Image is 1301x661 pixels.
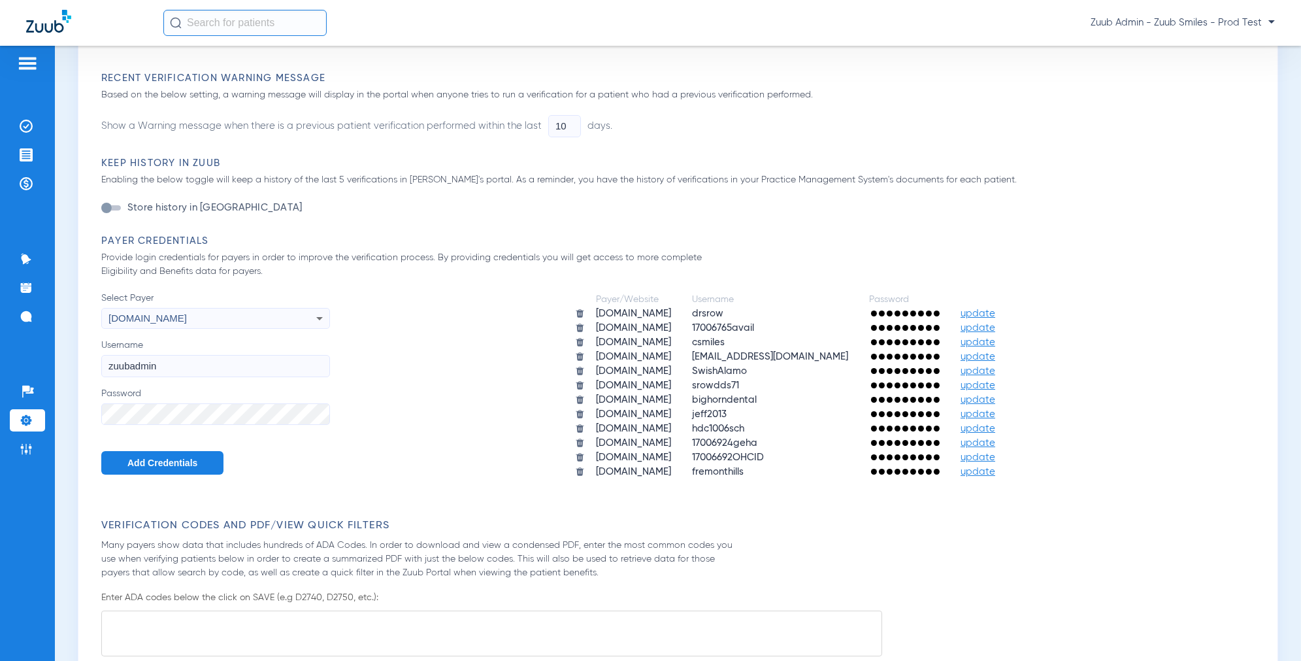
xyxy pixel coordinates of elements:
span: SwishAlamo [692,366,747,376]
p: Provide login credentials for payers in order to improve the verification process. By providing c... [101,251,739,279]
span: drsrow [692,309,723,318]
img: trash.svg [575,438,585,448]
span: update [961,438,995,448]
span: update [961,452,995,462]
span: update [961,309,995,318]
td: [DOMAIN_NAME] [586,350,681,364]
span: hdc1006sch [692,424,744,433]
h3: Verification Codes and PDF/View Quick Filters [101,519,1261,532]
td: [DOMAIN_NAME] [586,307,681,320]
img: trash.svg [575,309,585,318]
td: [DOMAIN_NAME] [586,322,681,335]
td: [DOMAIN_NAME] [586,379,681,392]
td: [DOMAIN_NAME] [586,408,681,421]
label: Username [101,339,330,377]
span: Select Payer [101,292,330,305]
img: Zuub Logo [26,10,71,33]
button: Add Credentials [101,451,223,475]
span: jeff2013 [692,409,727,419]
p: Enabling the below toggle will keep a history of the last 5 verifications in [PERSON_NAME]'s port... [101,173,1261,187]
span: fremonthills [692,467,744,477]
span: update [961,395,995,405]
span: [EMAIL_ADDRESS][DOMAIN_NAME] [692,352,848,362]
span: Add Credentials [127,458,197,468]
span: 17006924geha [692,438,757,448]
input: Username [101,355,330,377]
p: Based on the below setting, a warning message will display in the portal when anyone tries to run... [101,88,1261,102]
td: [DOMAIN_NAME] [586,422,681,435]
span: csmiles [692,337,725,347]
img: trash.svg [575,366,585,376]
span: update [961,366,995,376]
span: update [961,323,995,333]
input: Password [101,403,330,426]
span: update [961,352,995,362]
td: [DOMAIN_NAME] [586,336,681,349]
img: trash.svg [575,467,585,477]
h3: Payer Credentials [101,235,1261,248]
td: [DOMAIN_NAME] [586,466,681,479]
img: Search Icon [170,17,182,29]
input: Search for patients [163,10,327,36]
img: trash.svg [575,424,585,433]
li: Show a Warning message when there is a previous patient verification performed within the last days. [101,115,612,137]
img: trash.svg [575,352,585,362]
img: trash.svg [575,452,585,462]
img: hamburger-icon [17,56,38,71]
span: update [961,337,995,347]
p: Enter ADA codes below the click on SAVE (e.g D2740, D2750, etc.): [101,591,1261,604]
h3: Recent Verification Warning Message [101,72,1261,85]
label: Password [101,387,330,426]
span: update [961,381,995,390]
td: [DOMAIN_NAME] [586,365,681,378]
span: Zuub Admin - Zuub Smiles - Prod Test [1091,16,1275,29]
span: update [961,467,995,477]
img: trash.svg [575,409,585,419]
span: update [961,409,995,419]
img: trash.svg [575,323,585,333]
td: Payer/Website [586,293,681,306]
span: 17006692OHCID [692,452,764,462]
label: Store history in [GEOGRAPHIC_DATA] [125,201,303,214]
td: Username [682,293,858,306]
td: [DOMAIN_NAME] [586,394,681,407]
h3: Keep History in Zuub [101,157,1261,170]
td: [DOMAIN_NAME] [586,451,681,464]
img: trash.svg [575,337,585,347]
span: bighorndental [692,395,757,405]
span: srowdds71 [692,381,739,390]
span: [DOMAIN_NAME] [108,313,187,324]
img: trash.svg [575,381,585,390]
span: update [961,424,995,433]
img: trash.svg [575,395,585,405]
td: [DOMAIN_NAME] [586,437,681,450]
span: 17006765avail [692,323,754,333]
iframe: Chat Widget [1236,598,1301,661]
td: Password [859,293,949,306]
p: Many payers show data that includes hundreds of ADA Codes. In order to download and view a conden... [101,539,739,580]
